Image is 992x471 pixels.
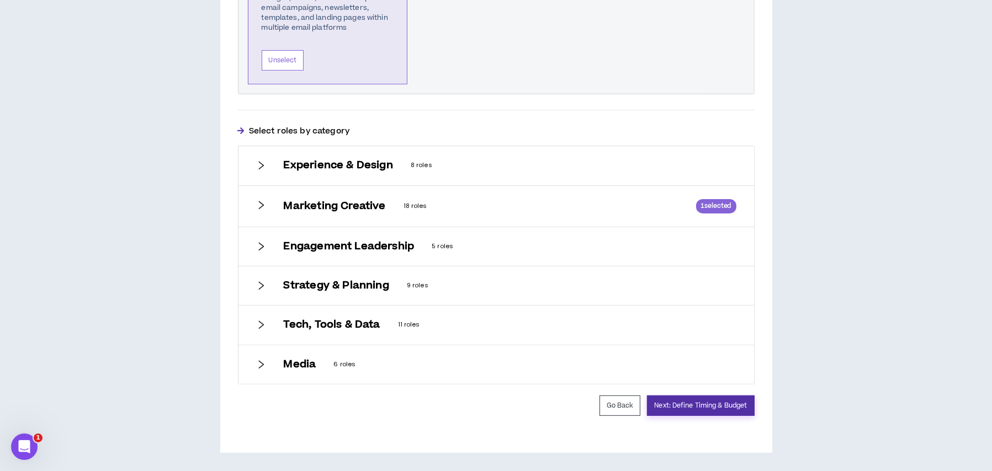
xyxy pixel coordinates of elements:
p: 11 roles [398,320,736,330]
div: 1 selected [696,199,736,213]
span: 1 [34,433,43,442]
h6: Marketing Creative [284,200,386,212]
span: right [256,242,266,251]
span: right [256,320,266,330]
h6: Media [284,358,316,371]
p: 5 roles [432,242,736,251]
span: right [256,281,266,291]
h6: Strategy & Planning [284,280,389,292]
h6: Experience & Design [284,159,393,172]
span: right [256,200,266,210]
span: right [256,160,266,170]
h6: Tech, Tools & Data [284,319,380,331]
button: Next: Define Timing & Budget [647,395,754,416]
h6: Engagement Leadership [284,240,415,253]
p: Select roles by category [238,126,755,137]
p: 8 roles [411,160,736,170]
span: right [256,360,266,370]
p: 18 roles [404,201,679,211]
button: Unselect [262,50,304,71]
p: 9 roles [407,281,736,291]
iframe: Intercom live chat [11,433,38,460]
p: 6 roles [333,360,736,370]
button: Go Back [600,395,641,416]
